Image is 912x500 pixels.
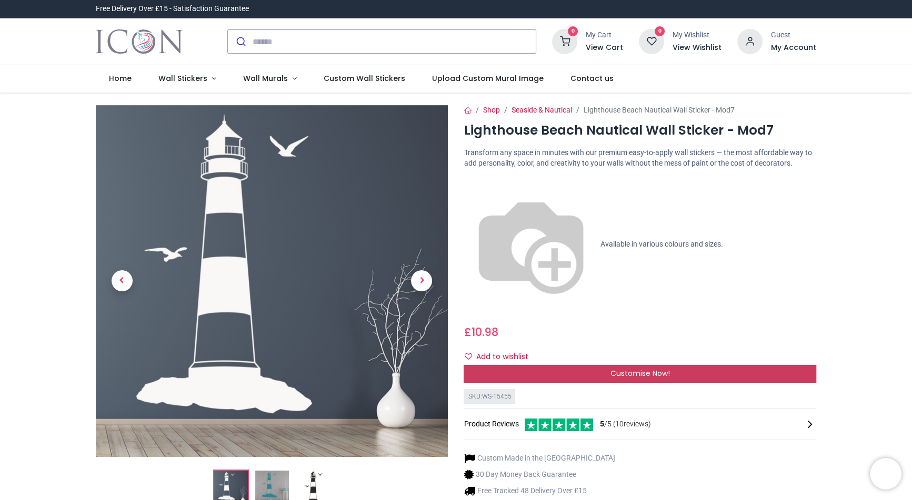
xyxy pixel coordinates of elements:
[464,324,498,340] span: £
[771,43,816,53] a: My Account
[586,30,623,40] div: My Cart
[96,27,183,56] a: Logo of Icon Wall Stickers
[600,239,723,248] span: Available in various colours and sizes.
[464,417,816,431] div: Product Reviews
[228,30,253,53] button: Submit
[145,65,230,93] a: Wall Stickers
[411,270,432,291] span: Next
[96,158,148,404] a: Previous
[96,105,448,457] img: Lighthouse Beach Nautical Wall Sticker - Mod7
[599,420,604,428] span: 5
[464,348,537,366] button: Add to wishlistAdd to wishlist
[464,177,598,312] img: color-wheel.png
[112,270,133,291] span: Previous
[96,27,183,56] img: Icon Wall Stickers
[570,73,614,84] span: Contact us
[464,453,615,464] li: Custom Made in the [GEOGRAPHIC_DATA]
[552,37,577,45] a: 0
[639,37,664,45] a: 0
[464,148,816,168] p: Transform any space in minutes with our premium easy-to-apply wall stickers — the most affordable...
[655,26,665,36] sup: 0
[771,30,816,40] div: Guest
[568,26,578,36] sup: 0
[870,458,901,489] iframe: Brevo live chat
[595,4,816,14] iframe: Customer reviews powered by Trustpilot
[432,73,544,84] span: Upload Custom Mural Image
[483,106,499,114] a: Shop
[324,73,405,84] span: Custom Wall Stickers
[673,30,721,40] div: My Wishlist
[464,389,515,404] div: SKU: WS-15455
[673,43,721,53] a: View Wishlist
[464,485,615,496] li: Free Tracked 48 Delivery Over £15
[395,158,448,404] a: Next
[464,121,816,139] h1: Lighthouse Beach Nautical Wall Sticker - Mod7
[96,4,249,14] div: Free Delivery Over £15 - Satisfaction Guarantee
[511,106,572,114] a: Seaside & Nautical
[583,106,734,114] span: Lighthouse Beach Nautical Wall Sticker - Mod7
[109,73,132,84] span: Home
[586,43,623,53] a: View Cart
[464,353,472,360] i: Add to wishlist
[610,368,670,379] span: Customise Now!
[158,73,207,84] span: Wall Stickers
[243,73,288,84] span: Wall Murals
[599,419,650,430] span: /5 ( 10 reviews)
[471,324,498,340] span: 10.98
[464,469,615,480] li: 30 Day Money Back Guarantee
[230,65,310,93] a: Wall Murals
